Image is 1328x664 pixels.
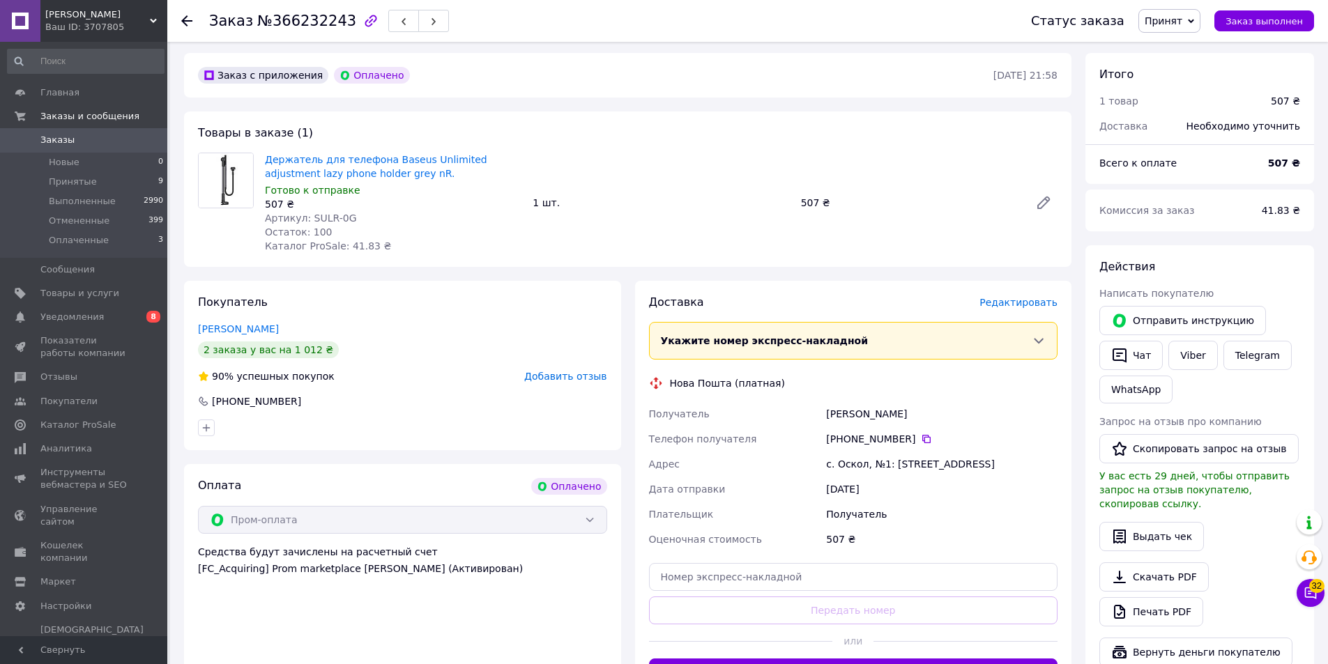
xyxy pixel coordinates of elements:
span: Товары в заказе (1) [198,126,313,139]
div: [FC_Acquiring] Prom marketplace [PERSON_NAME] (Активирован) [198,562,607,576]
span: Всего к оплате [1099,157,1177,169]
span: Оплата [198,479,241,492]
span: 90% [212,371,234,382]
span: Заказ выполнен [1226,16,1303,26]
span: 2990 [144,195,163,208]
span: Написать покупателю [1099,288,1214,299]
div: [PHONE_NUMBER] [826,432,1058,446]
span: nyro [45,8,150,21]
span: Остаток: 100 [265,226,333,238]
span: Покупатель [198,295,268,309]
span: Итого [1099,68,1134,81]
time: [DATE] 21:58 [993,70,1058,81]
span: Дата отправки [649,484,726,495]
div: 2 заказа у вас на 1 012 ₴ [198,341,339,358]
span: Редактировать [979,297,1058,308]
span: Действия [1099,260,1155,273]
a: Скачать PDF [1099,562,1209,592]
div: [PHONE_NUMBER] [211,394,303,408]
b: 507 ₴ [1268,157,1300,169]
button: Заказ выполнен [1214,10,1314,31]
div: Оплачено [334,67,409,84]
button: Чат с покупателем32 [1297,579,1325,607]
span: 1 товар [1099,95,1138,107]
span: 9 [158,176,163,188]
img: Держатель для телефона Baseus Unlimited adjustment lazy phone holder grеy nR. [199,153,253,208]
span: Каталог ProSale [40,419,116,431]
span: Каталог ProSale: 41.83 ₴ [265,240,391,252]
div: Статус заказа [1031,14,1124,28]
div: 507 ₴ [795,193,1024,213]
button: Скопировать запрос на отзыв [1099,434,1299,463]
a: [PERSON_NAME] [198,323,279,334]
input: Номер экспресс-накладной [649,563,1058,591]
span: Аналитика [40,442,92,455]
span: Маркет [40,576,76,588]
span: Покупатели [40,395,98,408]
span: Товары и услуги [40,287,119,300]
div: Получатель [823,502,1060,527]
span: У вас есть 29 дней, чтобы отправить запрос на отзыв покупателю, скопировав ссылку. [1099,470,1290,509]
span: Оплаченные [49,234,109,247]
div: Заказ с приложения [198,67,328,84]
a: Печать PDF [1099,597,1203,626]
div: с. Оскол, №1: [STREET_ADDRESS] [823,451,1060,477]
span: Кошелек компании [40,539,129,564]
span: 0 [158,156,163,169]
span: Главная [40,86,79,99]
div: [DATE] [823,477,1060,502]
button: Выдать чек [1099,522,1204,551]
div: 507 ₴ [1271,94,1300,108]
button: Чат [1099,341,1163,370]
span: Управление сайтом [40,503,129,528]
span: Новые [49,156,79,169]
span: Готово к отправке [265,185,360,196]
span: Выполненные [49,195,116,208]
div: Средства будут зачислены на расчетный счет [198,545,607,576]
span: Доставка [649,295,704,309]
span: 3 [158,234,163,247]
span: Показатели работы компании [40,334,129,360]
span: Принят [1145,15,1182,26]
div: Необходимо уточнить [1178,111,1308,141]
a: Редактировать [1030,189,1058,217]
span: Отмененные [49,215,109,227]
span: Уведомления [40,311,104,323]
div: [PERSON_NAME] [823,401,1060,426]
span: Заказ [209,13,253,29]
span: Плательщик [649,509,714,520]
span: Добавить отзыв [524,371,606,382]
span: Заказы [40,134,75,146]
div: 1 шт. [527,193,795,213]
span: Запрос на отзыв про компанию [1099,416,1262,427]
div: Оплачено [531,478,606,495]
a: WhatsApp [1099,376,1173,403]
span: Укажите номер экспресс-накладной [661,335,869,346]
span: Телефон получателя [649,433,757,445]
span: или [832,634,873,648]
div: 507 ₴ [823,527,1060,552]
div: Вернуться назад [181,14,192,28]
span: Адрес [649,458,680,470]
a: Держатель для телефона Baseus Unlimited adjustment lazy phone holder grеy nR. [265,154,487,179]
span: Принятые [49,176,97,188]
a: Viber [1168,341,1217,370]
span: Доставка [1099,121,1147,132]
span: Заказы и сообщения [40,110,139,123]
span: 32 [1309,579,1325,593]
span: Отзывы [40,371,77,383]
span: №366232243 [257,13,356,29]
span: Оценочная стоимость [649,534,763,545]
span: Настройки [40,600,91,612]
span: 8 [146,311,160,323]
div: 507 ₴ [265,197,521,211]
span: Артикул: SULR-0G [265,213,356,224]
div: успешных покупок [198,369,335,383]
input: Поиск [7,49,165,74]
div: Ваш ID: 3707805 [45,21,167,33]
a: Telegram [1223,341,1292,370]
button: Отправить инструкцию [1099,306,1266,335]
span: 41.83 ₴ [1262,205,1300,216]
div: Нова Пошта (платная) [666,376,788,390]
span: Инструменты вебмастера и SEO [40,466,129,491]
